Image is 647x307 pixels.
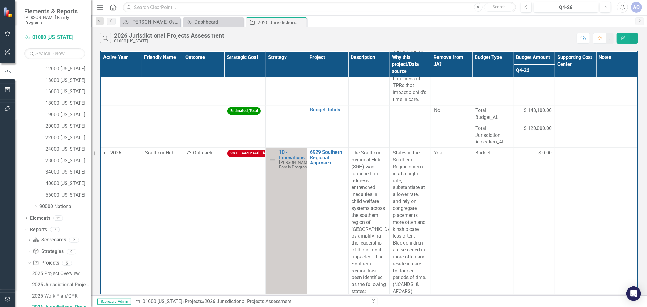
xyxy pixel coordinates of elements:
[475,107,510,121] span: Total Budget_AL
[534,2,598,13] button: Q4-26
[45,111,91,118] a: 19000 [US_STATE]
[434,107,440,113] span: No
[143,299,182,304] a: 01000 [US_STATE]
[33,260,59,267] a: Projects
[62,261,72,266] div: 5
[97,299,131,305] span: Scorecard Admin
[24,34,85,41] a: 01000 [US_STATE]
[45,134,91,141] a: 22000 [US_STATE]
[184,18,242,26] a: Dashboard
[30,226,47,233] a: Reports
[524,125,552,132] span: $ 120,000.00
[32,271,91,276] div: 2025 Project Overview
[224,105,266,148] td: Double-Click to Edit
[114,39,224,43] div: 01000 [US_STATE]
[45,123,91,130] a: 20000 [US_STATE]
[30,215,50,222] a: Elements
[145,150,174,156] span: Southern Hub
[310,150,345,166] a: 6929 Southern Regional Approach
[475,150,510,157] span: Budget
[142,105,183,148] td: Double-Click to Edit
[39,203,91,210] a: 90000 National
[45,77,91,84] a: 13000 [US_STATE]
[33,237,66,244] a: Scorecards
[279,150,311,160] a: 10 - Innovations
[67,249,76,254] div: 0
[45,66,91,73] a: 12000 [US_STATE]
[431,105,472,148] td: Double-Click to Edit
[131,18,179,26] div: [PERSON_NAME] Overview
[31,280,91,290] a: 2025 Jurisdictional Projects Assessment
[50,227,60,232] div: 7
[121,18,179,26] a: [PERSON_NAME] Overview
[536,4,596,11] div: Q4-26
[310,107,345,113] a: Budget Totals
[626,286,641,301] div: Open Intercom Messenger
[204,299,291,304] div: 2026 Jurisdictional Projects Assessment
[114,32,224,39] div: 2026 Jurisdictional Projects Assessment
[227,150,271,157] span: SG1 – Reduce/el...ion
[3,7,14,18] img: ClearPoint Strategy
[45,169,91,176] a: 34000 [US_STATE]
[307,105,348,148] td: Double-Click to Edit Right Click for Context Menu
[45,157,91,164] a: 28000 [US_STATE]
[32,293,91,299] div: 2025 Work Plan/QPR
[31,291,91,301] a: 2025 Work Plan/QPR
[183,105,224,148] td: Double-Click to Edit
[24,8,85,15] span: Elements & Reports
[631,2,642,13] button: AQ
[555,105,596,148] td: Double-Click to Edit
[475,125,510,146] span: Total Jurisdiction Allocation_AL
[123,2,516,13] input: Search ClearPoint...
[45,146,91,153] a: 24000 [US_STATE]
[24,15,85,25] small: [PERSON_NAME] Family Programs
[279,160,311,169] span: [PERSON_NAME] Family Programs
[348,105,389,148] td: Double-Click to Edit
[538,150,552,157] span: $ 0.00
[484,3,514,12] button: Search
[134,298,365,305] div: » »
[186,150,212,156] span: 73 Outreach
[524,107,552,114] span: $ 148,100.00
[596,105,638,148] td: Double-Click to Edit
[69,238,79,243] div: 2
[45,100,91,107] a: 18000 [US_STATE]
[45,192,91,199] a: 56000 [US_STATE]
[45,180,91,187] a: 40000 [US_STATE]
[434,150,442,156] span: Yes
[194,18,242,26] div: Dashboard
[269,156,276,163] img: Not Defined
[31,269,91,278] a: 2025 Project Overview
[33,248,63,255] a: Strategies
[390,105,431,148] td: Double-Click to Edit
[45,88,91,95] a: 16000 [US_STATE]
[227,107,261,115] span: Estimated_Total
[32,282,91,288] div: 2025 Jurisdictional Projects Assessment
[110,150,121,156] span: 2026
[100,105,142,148] td: Double-Click to Edit
[53,215,63,221] div: 12
[185,299,202,304] a: Projects
[258,19,305,26] div: 2026 Jurisdictional Projects Assessment
[493,5,506,9] span: Search
[24,48,85,59] input: Search Below...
